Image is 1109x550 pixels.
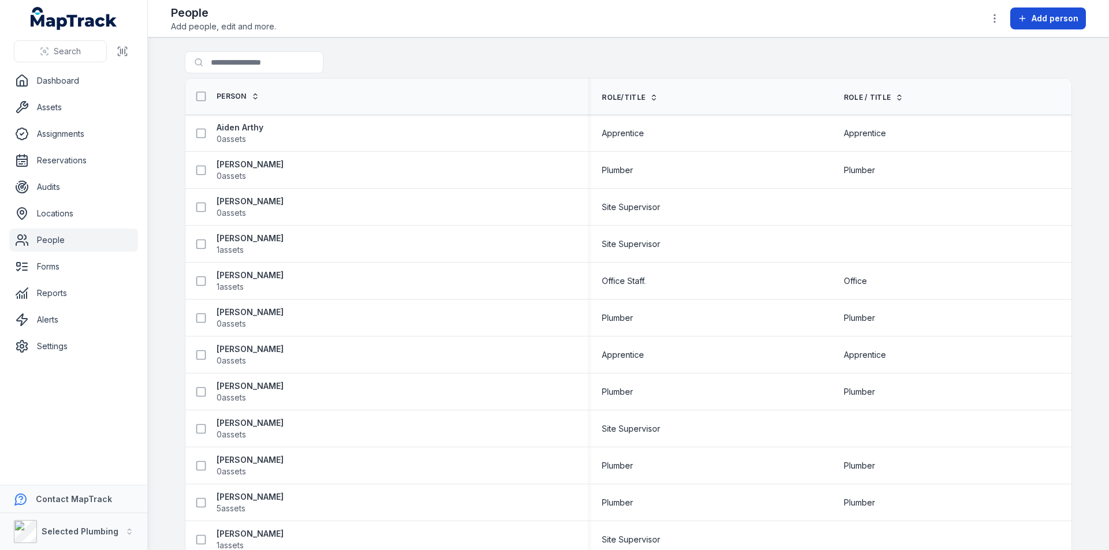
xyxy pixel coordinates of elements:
[217,196,284,207] strong: [PERSON_NAME]
[217,270,284,281] strong: [PERSON_NAME]
[602,93,658,102] a: Role/Title
[9,308,138,331] a: Alerts
[217,306,284,318] strong: [PERSON_NAME]
[217,196,284,219] a: [PERSON_NAME]0assets
[217,466,246,477] span: 0 assets
[217,159,284,170] strong: [PERSON_NAME]
[602,423,660,435] span: Site Supervisor
[14,40,107,62] button: Search
[217,133,246,145] span: 0 assets
[217,355,246,366] span: 0 assets
[217,454,284,477] a: [PERSON_NAME]0assets
[171,5,276,21] h2: People
[54,46,81,57] span: Search
[602,312,633,324] span: Plumber
[9,335,138,358] a: Settings
[217,92,259,101] a: Person
[602,93,645,102] span: Role/Title
[844,460,875,472] span: Plumber
[602,460,633,472] span: Plumber
[602,349,644,361] span: Apprentice
[844,349,886,361] span: Apprentice
[217,233,284,256] a: [PERSON_NAME]1assets
[217,417,284,429] strong: [PERSON_NAME]
[602,164,633,176] span: Plumber
[217,454,284,466] strong: [PERSON_NAME]
[217,270,284,293] a: [PERSON_NAME]1assets
[217,122,263,145] a: Aiden Arthy0assets
[217,207,246,219] span: 0 assets
[217,306,284,330] a: [PERSON_NAME]0assets
[217,380,284,392] strong: [PERSON_NAME]
[217,233,284,244] strong: [PERSON_NAME]
[1010,8,1086,29] button: Add person
[36,494,112,504] strong: Contact MapTrack
[602,386,633,398] span: Plumber
[844,497,875,508] span: Plumber
[217,343,284,355] strong: [PERSON_NAME]
[217,122,263,133] strong: Aiden Arthy
[844,386,875,398] span: Plumber
[9,175,138,199] a: Audits
[602,497,633,508] span: Plumber
[9,69,138,92] a: Dashboard
[9,282,138,305] a: Reports
[602,238,660,250] span: Site Supervisor
[42,526,118,536] strong: Selected Plumbing
[171,21,276,32] span: Add people, edit and more.
[602,201,660,213] span: Site Supervisor
[217,159,284,182] a: [PERSON_NAME]0assets
[217,491,284,503] strong: [PERSON_NAME]
[9,202,138,225] a: Locations
[9,122,138,145] a: Assignments
[602,534,660,545] span: Site Supervisor
[844,164,875,176] span: Plumber
[602,275,646,287] span: Office Staff.
[217,528,284,540] strong: [PERSON_NAME]
[217,343,284,366] a: [PERSON_NAME]0assets
[217,244,244,256] span: 1 assets
[1032,13,1078,24] span: Add person
[217,380,284,403] a: [PERSON_NAME]0assets
[844,93,904,102] a: Role / Title
[9,96,138,119] a: Assets
[217,170,246,182] span: 0 assets
[9,149,138,172] a: Reservations
[9,229,138,252] a: People
[217,281,244,293] span: 1 assets
[217,491,284,514] a: [PERSON_NAME]5assets
[844,128,886,139] span: Apprentice
[844,93,891,102] span: Role / Title
[217,92,247,101] span: Person
[217,503,245,514] span: 5 assets
[602,128,644,139] span: Apprentice
[217,417,284,440] a: [PERSON_NAME]0assets
[217,429,246,440] span: 0 assets
[217,318,246,330] span: 0 assets
[9,255,138,278] a: Forms
[844,312,875,324] span: Plumber
[217,392,246,403] span: 0 assets
[31,7,117,30] a: MapTrack
[844,275,867,287] span: Office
